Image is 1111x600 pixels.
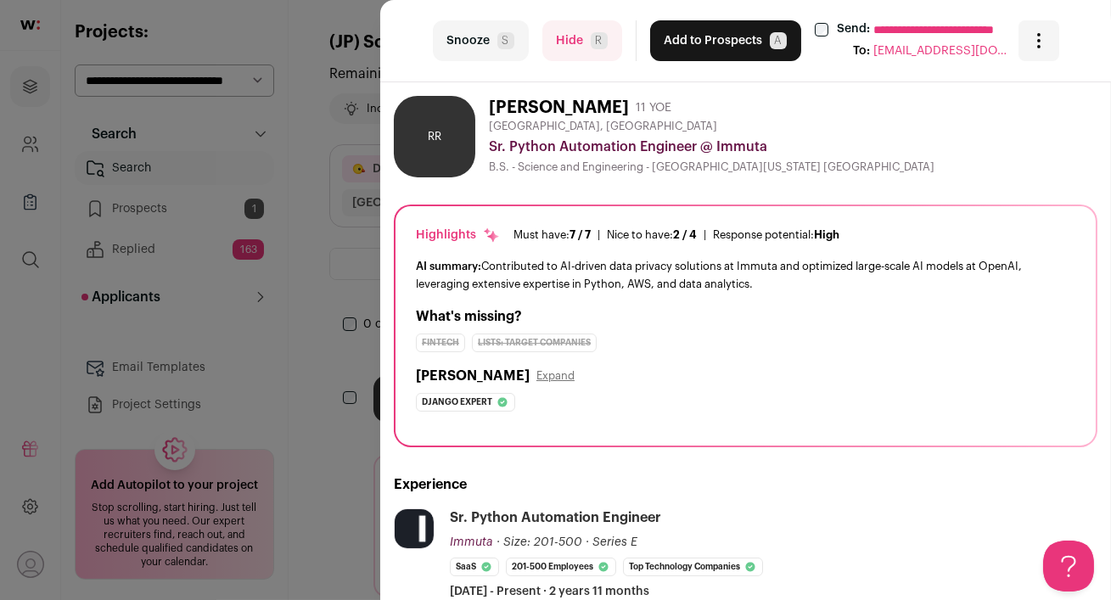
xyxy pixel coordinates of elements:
span: A [770,32,787,49]
ul: | | [513,228,839,242]
iframe: Help Scout Beacon - Open [1043,541,1094,592]
span: AI summary: [416,261,481,272]
div: Sr. Python Automation Engineer @ Immuta [489,137,1097,157]
span: Series E [592,536,637,548]
button: HideR [542,20,622,61]
li: 201-500 employees [506,558,616,576]
li: SaaS [450,558,499,576]
span: [DATE] - Present · 2 years 11 months [450,583,649,600]
span: [GEOGRAPHIC_DATA], [GEOGRAPHIC_DATA] [489,120,717,133]
span: · Size: 201-500 [497,536,582,548]
div: To: [854,42,871,61]
li: Top Technology Companies [623,558,763,576]
span: High [814,229,839,240]
h2: [PERSON_NAME] [416,366,530,386]
div: Sr. Python Automation Engineer [450,508,661,527]
div: Response potential: [713,228,839,242]
span: 2 / 4 [673,229,697,240]
span: Immuta [450,536,493,548]
button: SnoozeS [433,20,529,61]
div: Fintech [416,334,465,352]
button: Expand [536,369,575,383]
div: Lists: Target Companies [472,334,597,352]
span: 7 / 7 [570,229,591,240]
h1: [PERSON_NAME] [489,96,629,120]
span: S [497,32,514,49]
h2: Experience [394,474,1097,495]
div: RR [394,96,475,177]
span: [EMAIL_ADDRESS][DOMAIN_NAME] [874,42,1010,61]
div: Must have: [513,228,591,242]
div: 11 YOE [636,99,671,116]
span: R [591,32,608,49]
h2: What's missing? [416,306,1075,327]
label: Send: [838,20,871,39]
img: 7ee0fa6ea251a986cc4ce25f4e39fb2d61a8348e1b1556c9435eebe499309dae.png [395,509,434,548]
button: Open dropdown [1018,20,1059,61]
span: Django expert [422,394,492,411]
div: Contributed to AI-driven data privacy solutions at Immuta and optimized large-scale AI models at ... [416,257,1075,293]
div: B.S. - Science and Engineering - [GEOGRAPHIC_DATA][US_STATE] [GEOGRAPHIC_DATA] [489,160,1097,174]
button: Add to ProspectsA [650,20,801,61]
div: Nice to have: [607,228,697,242]
span: · [586,534,589,551]
div: Highlights [416,227,500,244]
